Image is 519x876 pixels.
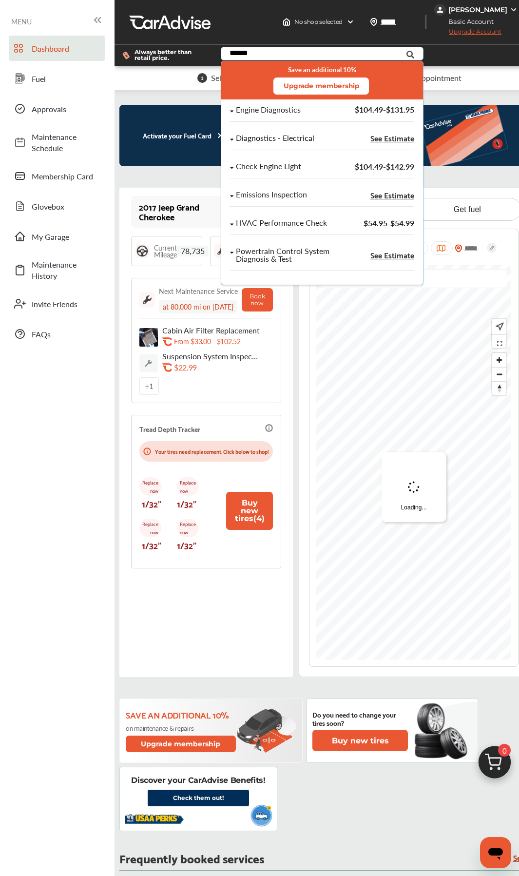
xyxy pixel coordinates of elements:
span: Zoom out [492,368,506,381]
p: Discover your CarAdvise Benefits! [131,775,265,786]
span: Always better than retail price. [135,49,205,61]
div: Next Maintenance Service [159,286,238,296]
div: Powertrain Control System Diagnosis & Test [236,247,340,263]
a: Invite Friends [9,291,105,316]
span: 78,735 [177,246,209,256]
div: + 1 [139,377,159,395]
img: dollor_label_vector.a70140d1.svg [122,51,130,59]
p: Replace now [177,477,199,496]
p: 1/32" [142,496,161,511]
div: Loading... [382,452,446,522]
span: Book Appointment [397,74,461,82]
a: Glovebox [9,194,105,219]
span: Dashboard [32,43,100,54]
div: HVAC Performance Check [236,219,327,227]
p: Do you need to change your tires soon? [312,710,408,727]
img: recenter.ce011a49.svg [494,321,504,332]
img: new-tire.a0c7fe23.svg [414,699,472,762]
img: header-home-logo.8d720a4f.svg [283,18,290,26]
img: border-line.da1032d4.svg [139,318,273,319]
p: on maintenance & repairs [126,724,237,732]
p: Suspension System Inspection [162,351,262,361]
span: Maintenance History [32,259,100,281]
img: maintenance_logo [214,244,228,258]
button: Upgrade membership [273,78,369,95]
p: Replace now [177,519,199,537]
span: My Garage [32,231,100,242]
img: usaa-vehicle.1b55c2f1.svg [247,802,275,829]
p: 1/32" [177,496,196,511]
small: Save an additional 10% [288,66,356,74]
span: See Estimate [370,191,414,199]
span: $54.95 - $54.99 [364,217,414,229]
span: Invite Friends [32,298,100,310]
span: Reset bearing to north [492,382,506,395]
a: Dashboard [9,36,105,61]
img: steering_logo [135,244,149,258]
button: Zoom out [492,367,506,381]
button: Buy new tires(4) [226,492,273,530]
img: header-down-arrow.9dd2ce7d.svg [346,18,354,26]
a: Approvals [9,96,105,121]
span: $104.49 - $142.99 [355,161,414,172]
div: $22.99 [174,363,271,372]
img: maintenance_logo [139,292,155,308]
span: See Estimate [370,134,414,142]
a: Maintenance History [9,254,105,286]
img: cart_icon.3d0951e8.svg [471,741,518,788]
span: Approvals [32,103,100,115]
img: update-membership.81812027.svg [237,708,296,754]
a: FAQs [9,321,105,347]
span: Membership Card [32,171,100,182]
p: Activate your Fuel Card [119,130,224,141]
p: Save an additional 10% [126,709,237,720]
div: Emissions Inspection [236,191,307,199]
span: 1 [197,73,207,83]
a: Membership Card [9,163,105,189]
img: jVpblrzwTbfkPYzPPzSLxeg0AAAAASUVORK5CYII= [434,4,446,16]
a: Buy new tires [312,730,410,751]
button: Buy new tires [312,730,408,751]
span: Current Mileage [154,244,177,258]
div: at 80,000 mi on [DATE] [159,300,237,313]
a: Check them out! [148,790,249,806]
p: Tread Depth Tracker [139,423,200,434]
button: Upgrade membership [126,736,236,752]
span: Glovebox [32,201,100,212]
span: No shop selected [294,18,343,26]
p: From $33.00 - $102.52 [174,337,240,346]
p: Replace now [139,477,161,496]
span: Zoom in [492,353,506,367]
div: 2017 Jeep Grand Cherokee [139,202,216,221]
span: Basic Account [435,17,501,27]
span: Upgrade Account [434,28,501,40]
a: My Garage [9,224,105,249]
p: 1/32" [177,537,196,552]
p: 1/32" [142,537,161,552]
p: Cabin Air Filter Replacement [162,326,262,335]
img: location_vector.a44bc228.svg [370,18,378,26]
div: [PERSON_NAME] [448,5,507,14]
span: Select Shop [211,74,251,82]
p: Replace now [139,519,161,537]
span: FAQs [32,329,100,340]
img: usaa-logo.5ee3b997.svg [125,810,184,827]
div: Engine Diagnostics [236,106,301,114]
img: WGsFRI8htEPBVLJbROoPRyZpYNWhNONpIPPETTm6eUC0GeLEiAAAAAElFTkSuQmCC [510,6,518,14]
p: Frequently booked services [119,853,264,862]
img: header-divider.bc55588e.svg [425,15,426,29]
span: MENU [11,18,32,25]
button: Book now [242,288,273,311]
span: Maintenance Schedule [32,131,100,154]
iframe: Button to launch messaging window [480,837,511,868]
span: Fuel [32,73,100,84]
p: Your tires need replacement. Click below to shop! [155,447,269,456]
img: cabin-air-filter-replacement-thumb.jpg [139,328,158,347]
img: location_vector_orange.38f05af8.svg [455,244,462,253]
span: $104.49 - $131.95 [355,104,414,115]
a: Maintenance Schedule [9,126,105,158]
a: +1 [139,377,159,395]
button: Reset bearing to north [492,381,506,395]
img: default_wrench_icon.d1a43860.svg [139,354,158,372]
div: Check Engine Light [236,162,301,171]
